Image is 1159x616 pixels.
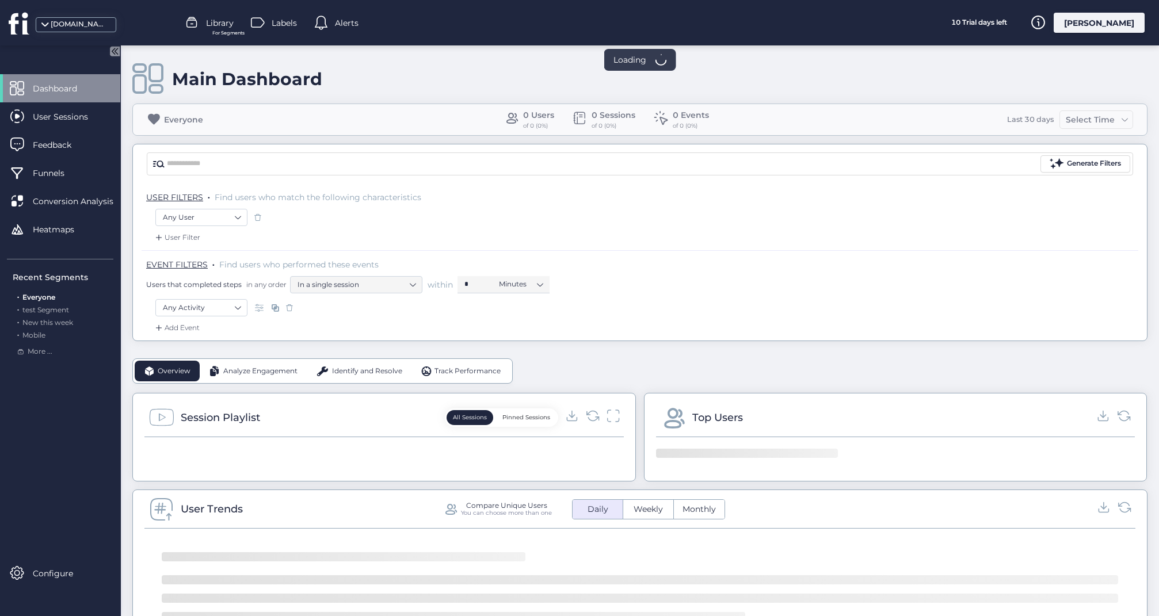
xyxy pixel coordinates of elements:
span: test Segment [22,305,69,314]
span: within [428,279,453,290]
nz-select-item: Any Activity [163,299,240,316]
span: Library [206,17,234,29]
span: Analyze Engagement [223,366,298,377]
span: Daily [581,503,615,515]
span: Find users who match the following characteristics [215,192,421,202]
span: Configure [33,567,90,580]
span: Feedback [33,139,89,151]
span: Funnels [33,167,82,179]
span: More ... [28,346,52,357]
span: Alerts [335,17,359,29]
span: Loading [613,53,646,66]
span: . [212,257,215,269]
span: . [17,303,19,314]
div: Recent Segments [13,271,113,284]
button: Daily [573,500,623,519]
span: New this week [22,318,73,327]
div: Generate Filters [1067,158,1121,169]
span: Heatmaps [33,223,91,236]
div: Compare Unique Users [466,502,547,509]
span: EVENT FILTERS [146,259,208,270]
span: Everyone [22,293,55,301]
button: All Sessions [447,410,493,425]
div: [DOMAIN_NAME] [51,19,108,30]
div: You can choose more than one [461,509,552,516]
button: Pinned Sessions [496,410,556,425]
div: Main Dashboard [172,68,322,90]
span: User Sessions [33,110,105,123]
nz-select-item: Any User [163,209,240,226]
span: . [17,328,19,339]
span: . [17,316,19,327]
div: User Trends [181,501,243,517]
span: . [17,290,19,301]
span: Dashboard [33,82,94,95]
nz-select-item: Minutes [499,276,543,293]
span: in any order [244,280,287,289]
span: Identify and Resolve [332,366,402,377]
button: Generate Filters [1040,155,1130,173]
span: USER FILTERS [146,192,203,202]
span: Track Performance [434,366,501,377]
span: Users that completed steps [146,280,242,289]
span: Monthly [676,503,723,515]
div: [PERSON_NAME] [1054,13,1145,33]
span: Weekly [627,503,670,515]
span: Find users who performed these events [219,259,379,270]
span: Overview [158,366,190,377]
div: User Filter [153,232,200,243]
button: Weekly [623,500,673,519]
div: Add Event [153,322,200,334]
nz-select-item: In a single session [298,276,415,293]
div: 10 Trial days left [936,13,1022,33]
div: Top Users [692,410,743,426]
span: . [208,190,210,201]
span: For Segments [212,29,245,37]
span: Labels [272,17,297,29]
span: Mobile [22,331,45,339]
button: Monthly [674,500,725,519]
div: Session Playlist [181,410,260,426]
span: Conversion Analysis [33,195,131,208]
